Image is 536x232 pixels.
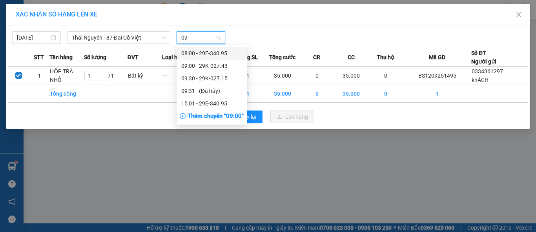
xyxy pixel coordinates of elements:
td: Tổng cộng [49,85,84,103]
span: Thu hộ [377,53,394,62]
span: Loại hàng [162,53,187,62]
td: 0 [368,67,403,85]
td: 1 [29,67,50,85]
span: close [516,11,522,18]
span: plus-circle [180,113,186,119]
td: --- [162,67,197,85]
td: 1 [231,85,265,103]
td: 0 [300,67,334,85]
span: Số lượng [84,53,106,62]
td: 35.000 [265,67,300,85]
td: 1 [403,85,471,103]
div: Thêm chuyến " 09:00 " [177,110,247,123]
span: ĐVT [128,53,139,62]
td: 0 [368,85,403,103]
td: HỘP TRÀ NHỎ [49,67,84,85]
td: 35.000 [334,85,369,103]
span: Mã GD [429,53,445,62]
div: 09:30 - 29K-027.15 [181,74,242,83]
span: Tên hàng [49,53,73,62]
div: 09:31 - (Đã hủy) [181,87,242,95]
span: khÁCH [472,77,489,83]
span: CR [313,53,320,62]
span: down [161,35,166,40]
button: uploadLên hàng [270,111,314,123]
span: STT [34,53,44,62]
div: 08:00 - 29E-340.95 [181,49,242,58]
span: CC [348,53,355,62]
input: 12/09/2025 [17,33,49,42]
div: 09:00 - 29K-027.43 [181,62,242,70]
td: 35.000 [334,67,369,85]
span: XÁC NHẬN SỐ HÀNG LÊN XE [16,11,97,18]
span: Tổng SL [238,53,258,62]
td: 1 [231,67,265,85]
span: Tổng cước [269,53,295,62]
td: Bất kỳ [128,67,162,85]
td: 0 [300,85,334,103]
td: 35.000 [265,85,300,103]
button: Close [508,4,530,26]
span: Thái Nguyên - 87 Đại Cồ Việt [72,32,166,43]
div: Số ĐT Người gửi [471,49,496,66]
span: 0334361297 [472,68,503,74]
td: BS1209251495 [403,67,471,85]
td: / 1 [84,67,128,85]
div: 15:01 - 29E-340.95 [181,99,242,108]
